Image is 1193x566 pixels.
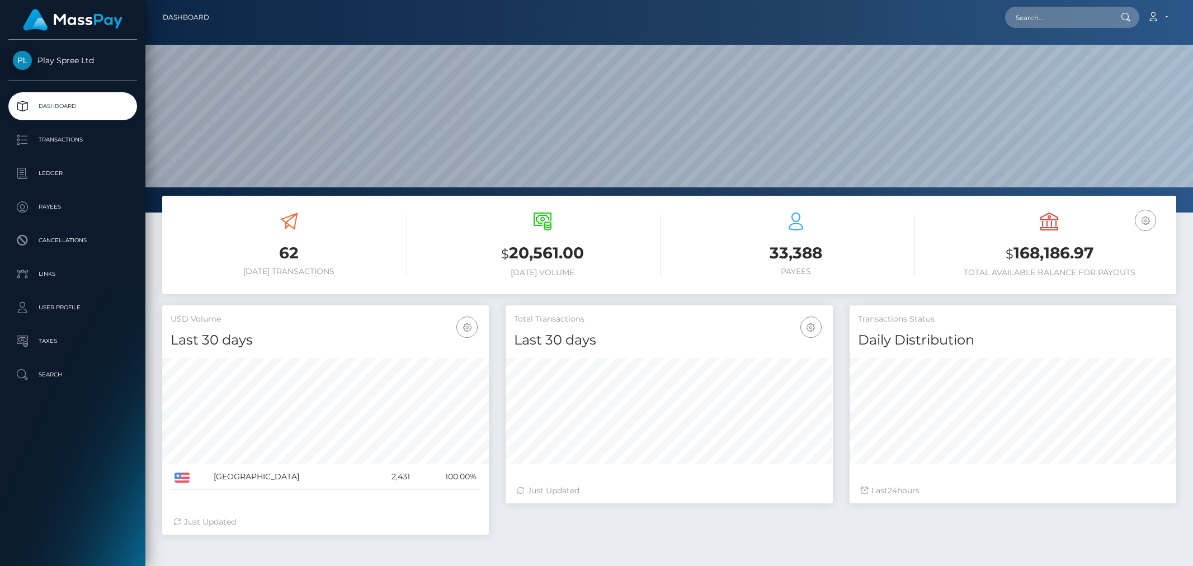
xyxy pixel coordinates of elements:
span: Play Spree Ltd [8,55,137,65]
p: Links [13,266,133,282]
a: User Profile [8,294,137,322]
p: Search [13,366,133,383]
div: Just Updated [173,516,478,528]
h6: [DATE] Transactions [171,267,407,276]
p: Cancellations [13,232,133,249]
p: User Profile [13,299,133,316]
h5: Transactions Status [858,314,1168,325]
a: Dashboard [8,92,137,120]
a: Taxes [8,327,137,355]
input: Search... [1005,7,1110,28]
td: [GEOGRAPHIC_DATA] [210,464,369,490]
p: Transactions [13,131,133,148]
h4: Last 30 days [171,331,480,350]
p: Payees [13,199,133,215]
h4: Daily Distribution [858,331,1168,350]
h5: Total Transactions [514,314,824,325]
h3: 168,186.97 [931,242,1168,265]
span: 24 [888,485,897,496]
img: US.png [175,473,190,483]
h6: Total Available Balance for Payouts [931,268,1168,277]
a: Payees [8,193,137,221]
small: $ [501,246,509,262]
a: Links [8,260,137,288]
h3: 33,388 [678,242,914,264]
a: Search [8,361,137,389]
a: Transactions [8,126,137,154]
small: $ [1006,246,1013,262]
div: Just Updated [517,485,821,497]
a: Ledger [8,159,137,187]
img: MassPay Logo [23,9,122,31]
img: Play Spree Ltd [13,51,32,70]
div: Last hours [861,485,1165,497]
a: Cancellations [8,227,137,254]
a: Dashboard [163,6,209,29]
td: 100.00% [414,464,480,490]
h3: 20,561.00 [424,242,661,265]
h4: Last 30 days [514,331,824,350]
p: Taxes [13,333,133,350]
p: Ledger [13,165,133,182]
h6: [DATE] Volume [424,268,661,277]
p: Dashboard [13,98,133,115]
h6: Payees [678,267,914,276]
h5: USD Volume [171,314,480,325]
td: 2,431 [369,464,414,490]
h3: 62 [171,242,407,264]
